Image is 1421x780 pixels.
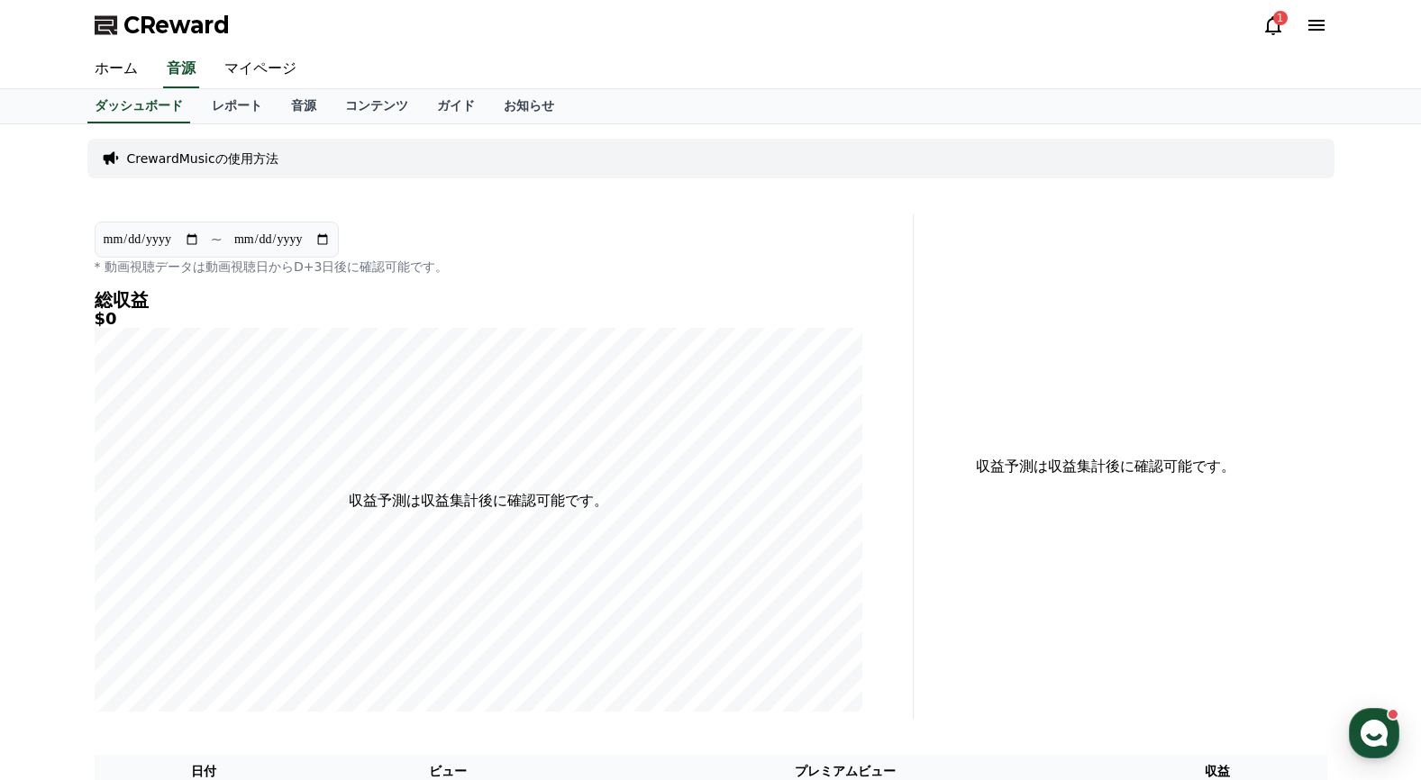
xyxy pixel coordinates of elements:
a: 音源 [163,50,199,88]
p: 収益予測は収益集計後に確認可能です。 [928,456,1284,477]
a: 1 [1262,14,1284,36]
p: * 動画視聴データは動画視聴日からD+3日後に確認可能です。 [95,258,862,276]
a: ダッシュボード [87,89,190,123]
a: レポート [197,89,277,123]
p: ~ [211,229,223,250]
h5: $0 [95,310,862,328]
a: マイページ [210,50,311,88]
a: 音源 [277,89,331,123]
a: CrewardMusicの使用方法 [127,150,278,168]
h4: 総収益 [95,290,862,310]
a: コンテンツ [331,89,423,123]
p: 収益予測は収益集計後に確認可能です。 [349,490,608,512]
span: CReward [123,11,230,40]
a: ガイド [423,89,489,123]
div: 1 [1273,11,1288,25]
a: お知らせ [489,89,569,123]
a: CReward [95,11,230,40]
a: ホーム [80,50,152,88]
